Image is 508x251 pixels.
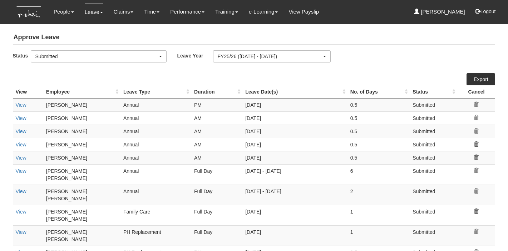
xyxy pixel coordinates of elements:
[242,85,347,99] th: Leave Date(s) : activate to sort column ascending
[410,205,457,225] td: Submitted
[242,185,347,205] td: [DATE] - [DATE]
[16,129,26,134] a: View
[191,85,242,99] th: Duration : activate to sort column ascending
[43,164,120,185] td: [PERSON_NAME] [PERSON_NAME]
[191,151,242,164] td: AM
[467,73,495,85] a: Export
[215,4,238,20] a: Training
[144,4,159,20] a: Time
[43,98,120,111] td: [PERSON_NAME]
[191,138,242,151] td: AM
[16,155,26,161] a: View
[242,151,347,164] td: [DATE]
[347,138,410,151] td: 0.5
[120,225,191,246] td: PH Replacement
[43,225,120,246] td: [PERSON_NAME] [PERSON_NAME]
[120,111,191,125] td: Annual
[43,125,120,138] td: [PERSON_NAME]
[347,225,410,246] td: 1
[170,4,204,20] a: Performance
[16,168,26,174] a: View
[191,185,242,205] td: Full Day
[249,4,278,20] a: e-Learning
[120,151,191,164] td: Annual
[218,53,322,60] div: FY25/26 ([DATE] - [DATE])
[13,50,31,61] label: Status
[13,85,43,99] th: View
[16,229,26,235] a: View
[410,138,457,151] td: Submitted
[43,185,120,205] td: [PERSON_NAME] [PERSON_NAME]
[16,115,26,121] a: View
[242,164,347,185] td: [DATE] - [DATE]
[410,85,457,99] th: Status : activate to sort column ascending
[410,225,457,246] td: Submitted
[414,4,465,20] a: [PERSON_NAME]
[470,3,501,20] button: Logout
[410,125,457,138] td: Submitted
[410,111,457,125] td: Submitted
[177,50,213,61] label: Leave Year
[347,98,410,111] td: 0.5
[457,85,495,99] th: Cancel
[213,50,331,62] button: FY25/26 ([DATE] - [DATE])
[288,4,319,20] a: View Payslip
[43,111,120,125] td: [PERSON_NAME]
[191,111,242,125] td: AM
[347,185,410,205] td: 2
[120,164,191,185] td: Annual
[16,102,26,108] a: View
[347,85,410,99] th: No. of Days : activate to sort column ascending
[120,125,191,138] td: Annual
[410,98,457,111] td: Submitted
[410,164,457,185] td: Submitted
[242,138,347,151] td: [DATE]
[242,125,347,138] td: [DATE]
[242,98,347,111] td: [DATE]
[120,138,191,151] td: Annual
[410,185,457,205] td: Submitted
[54,4,74,20] a: People
[13,30,495,45] h4: Approve Leave
[120,205,191,225] td: Family Care
[242,225,347,246] td: [DATE]
[85,4,103,20] a: Leave
[191,164,242,185] td: Full Day
[16,189,26,194] a: View
[347,205,410,225] td: 1
[43,138,120,151] td: [PERSON_NAME]
[16,142,26,147] a: View
[191,225,242,246] td: Full Day
[191,205,242,225] td: Full Day
[31,50,167,62] button: Submitted
[347,111,410,125] td: 0.5
[191,98,242,111] td: PM
[16,209,26,215] a: View
[43,205,120,225] td: [PERSON_NAME] [PERSON_NAME]
[43,151,120,164] td: [PERSON_NAME]
[43,85,120,99] th: Employee : activate to sort column ascending
[242,111,347,125] td: [DATE]
[410,151,457,164] td: Submitted
[120,85,191,99] th: Leave Type : activate to sort column ascending
[35,53,158,60] div: Submitted
[347,125,410,138] td: 0.5
[120,185,191,205] td: Annual
[191,125,242,138] td: AM
[114,4,134,20] a: Claims
[347,151,410,164] td: 0.5
[347,164,410,185] td: 6
[120,98,191,111] td: Annual
[242,205,347,225] td: [DATE]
